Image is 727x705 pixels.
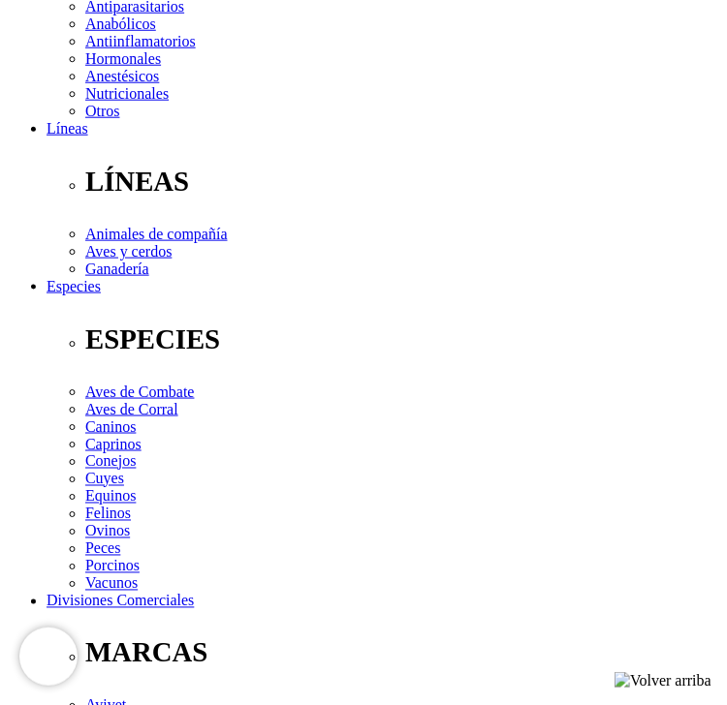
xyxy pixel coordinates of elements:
[85,436,142,452] a: Caprinos
[85,261,149,277] a: Ganadería
[85,103,120,119] a: Otros
[85,401,178,417] a: Aves de Corral
[85,323,719,355] p: ESPECIES
[615,672,711,690] img: Volver arriba
[85,15,156,32] a: Anabólicos
[47,120,88,137] a: Líneas
[85,506,131,522] a: Felinos
[85,85,169,102] a: Nutricionales
[85,68,159,84] a: Anestésicos
[85,575,138,592] a: Vacunos
[47,278,101,294] a: Especies
[85,637,719,669] p: MARCAS
[47,593,194,609] a: Divisiones Comerciales
[85,471,124,487] a: Cuyes
[85,453,136,470] a: Conejos
[85,50,161,67] a: Hormonales
[85,488,136,505] a: Equinos
[85,243,172,260] a: Aves y cerdos
[85,166,719,198] p: LÍNEAS
[85,33,196,49] a: Antiinflamatorios
[85,540,120,557] a: Peces
[85,523,130,539] a: Ovinos
[85,226,228,242] a: Animales de compañía
[85,418,136,435] a: Caninos
[85,383,195,400] a: Aves de Combate
[85,558,140,574] a: Porcinos
[19,628,78,686] iframe: Brevo live chat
